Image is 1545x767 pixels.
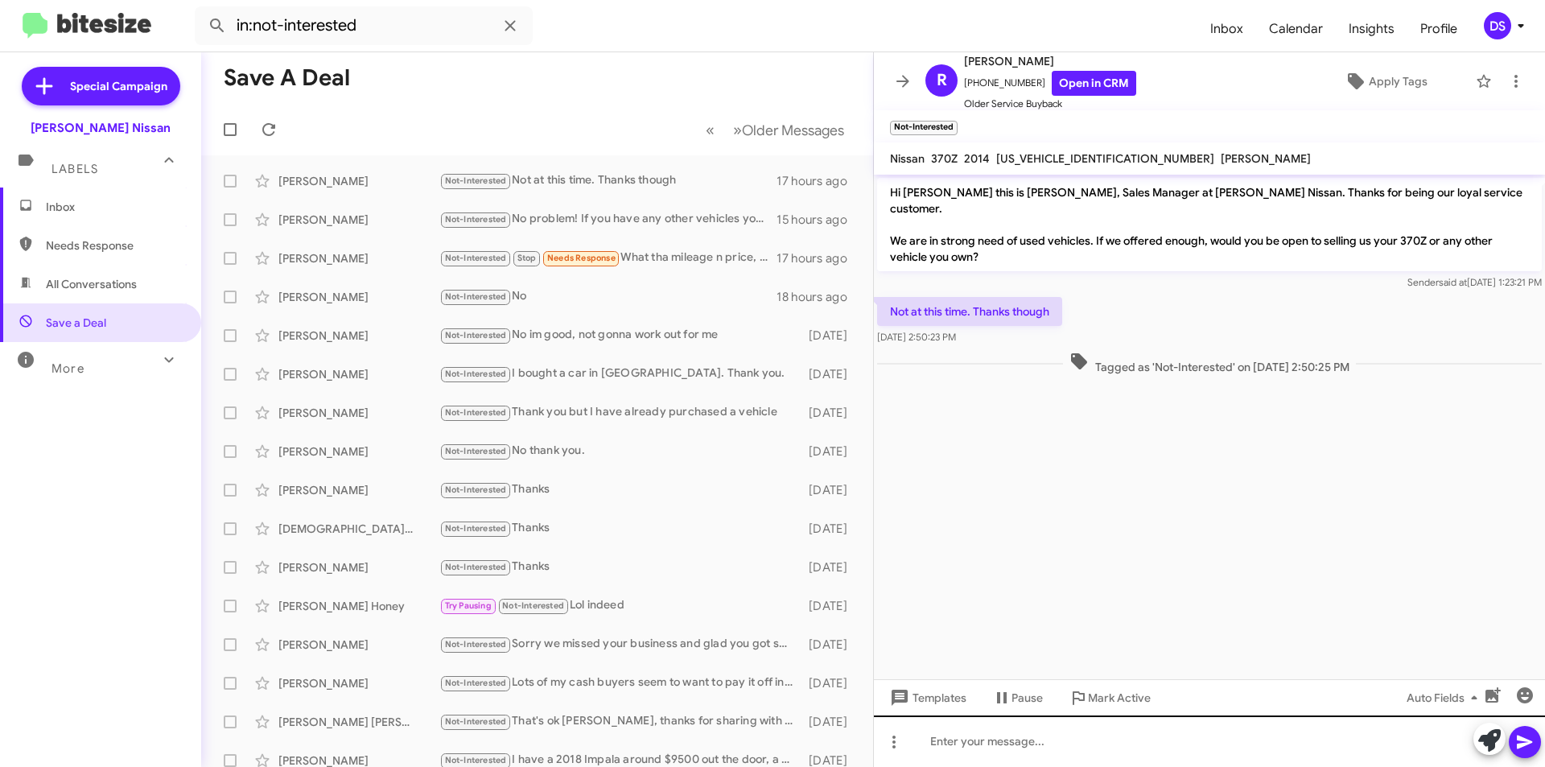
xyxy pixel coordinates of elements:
[439,674,801,692] div: Lots of my cash buyers seem to want to pay it off inside 12 months - there's no penalties or fee'...
[439,558,801,576] div: Thanks
[439,365,801,383] div: I bought a car in [GEOGRAPHIC_DATA]. Thank you.
[801,482,860,498] div: [DATE]
[22,67,180,105] a: Special Campaign
[445,716,507,727] span: Not-Interested
[1369,67,1428,96] span: Apply Tags
[278,521,439,537] div: [DEMOGRAPHIC_DATA][PERSON_NAME]
[547,253,616,263] span: Needs Response
[445,639,507,649] span: Not-Interested
[964,71,1136,96] span: [PHONE_NUMBER]
[439,442,801,460] div: No thank you.
[1484,12,1511,39] div: DS
[51,361,84,376] span: More
[278,366,439,382] div: [PERSON_NAME]
[445,523,507,534] span: Not-Interested
[439,712,801,731] div: That's ok [PERSON_NAME], thanks for sharing with me. Have a great week!
[1221,151,1311,166] span: [PERSON_NAME]
[1063,352,1356,375] span: Tagged as 'Not-Interested' on [DATE] 2:50:25 PM
[1011,683,1043,712] span: Pause
[1056,683,1164,712] button: Mark Active
[801,559,860,575] div: [DATE]
[696,113,724,146] button: Previous
[733,120,742,140] span: »
[278,250,439,266] div: [PERSON_NAME]
[439,210,777,229] div: No problem! If you have any other vehicles you'd like to discuss selling, I'd love to help. Thank...
[723,113,854,146] button: Next
[1256,6,1336,52] a: Calendar
[742,122,844,139] span: Older Messages
[801,366,860,382] div: [DATE]
[874,683,979,712] button: Templates
[278,405,439,421] div: [PERSON_NAME]
[777,289,860,305] div: 18 hours ago
[964,96,1136,112] span: Older Service Buyback
[445,175,507,186] span: Not-Interested
[1197,6,1256,52] a: Inbox
[1336,6,1407,52] a: Insights
[1088,683,1151,712] span: Mark Active
[46,237,183,254] span: Needs Response
[801,714,860,730] div: [DATE]
[502,600,564,611] span: Not-Interested
[890,151,925,166] span: Nissan
[801,637,860,653] div: [DATE]
[801,675,860,691] div: [DATE]
[877,297,1062,326] p: Not at this time. Thanks though
[887,683,966,712] span: Templates
[439,596,801,615] div: Lol indeed
[877,331,956,343] span: [DATE] 2:50:23 PM
[445,755,507,765] span: Not-Interested
[439,171,777,190] div: Not at this time. Thanks though
[964,151,990,166] span: 2014
[517,253,537,263] span: Stop
[801,521,860,537] div: [DATE]
[445,330,507,340] span: Not-Interested
[46,315,106,331] span: Save a Deal
[278,637,439,653] div: [PERSON_NAME]
[445,291,507,302] span: Not-Interested
[801,443,860,460] div: [DATE]
[278,328,439,344] div: [PERSON_NAME]
[278,173,439,189] div: [PERSON_NAME]
[1439,276,1467,288] span: said at
[890,121,958,135] small: Not-Interested
[439,480,801,499] div: Thanks
[445,407,507,418] span: Not-Interested
[439,287,777,306] div: No
[46,199,183,215] span: Inbox
[278,598,439,614] div: [PERSON_NAME] Honey
[1407,683,1484,712] span: Auto Fields
[439,403,801,422] div: Thank you but I have already purchased a vehicle
[777,212,860,228] div: 15 hours ago
[777,173,860,189] div: 17 hours ago
[877,178,1542,271] p: Hi [PERSON_NAME] this is [PERSON_NAME], Sales Manager at [PERSON_NAME] Nissan. Thanks for being o...
[195,6,533,45] input: Search
[697,113,854,146] nav: Page navigation example
[801,598,860,614] div: [DATE]
[931,151,958,166] span: 370Z
[46,276,137,292] span: All Conversations
[278,482,439,498] div: [PERSON_NAME]
[445,369,507,379] span: Not-Interested
[278,443,439,460] div: [PERSON_NAME]
[1407,276,1542,288] span: Sender [DATE] 1:23:21 PM
[445,214,507,225] span: Not-Interested
[51,162,98,176] span: Labels
[439,249,777,267] div: What tha mileage n price, yr?
[801,405,860,421] div: [DATE]
[278,714,439,730] div: [PERSON_NAME] [PERSON_NAME]
[1407,6,1470,52] a: Profile
[278,559,439,575] div: [PERSON_NAME]
[278,212,439,228] div: [PERSON_NAME]
[70,78,167,94] span: Special Campaign
[1470,12,1527,39] button: DS
[439,519,801,538] div: Thanks
[996,151,1214,166] span: [US_VEHICLE_IDENTIFICATION_NUMBER]
[445,678,507,688] span: Not-Interested
[937,68,947,93] span: R
[445,446,507,456] span: Not-Interested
